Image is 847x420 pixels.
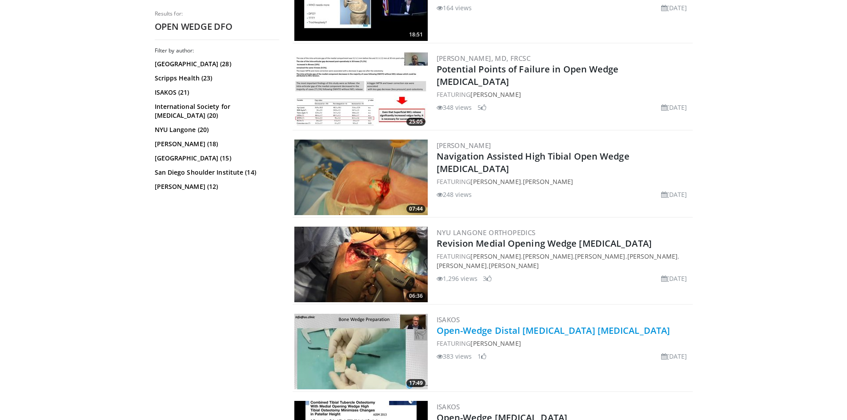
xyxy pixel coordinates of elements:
a: [GEOGRAPHIC_DATA] (28) [155,60,277,68]
a: [PERSON_NAME] [489,261,539,270]
a: San Diego Shoulder Institute (14) [155,168,277,177]
li: 383 views [437,352,472,361]
a: ISAKOS [437,402,460,411]
li: 164 views [437,3,472,12]
a: Scripps Health (23) [155,74,277,83]
span: 25:05 [406,118,426,126]
li: [DATE] [661,103,687,112]
a: [PERSON_NAME] [437,261,487,270]
a: [PERSON_NAME] (18) [155,140,277,148]
a: [PERSON_NAME] [470,90,521,99]
a: 06:36 [294,227,428,302]
li: 348 views [437,103,472,112]
a: [PERSON_NAME] (12) [155,182,277,191]
span: 07:44 [406,205,426,213]
a: [PERSON_NAME] [470,252,521,260]
a: NYU Langone Orthopedics [437,228,536,237]
li: 5 [478,103,486,112]
a: International Society for [MEDICAL_DATA] (20) [155,102,277,120]
a: [PERSON_NAME] [470,339,521,348]
li: [DATE] [661,274,687,283]
h2: OPEN WEDGE DFO [155,21,279,32]
span: 17:49 [406,379,426,387]
img: 3225e1c2-8b26-4e3c-82a1-d9d22e9a3ed3.300x170_q85_crop-smart_upscale.jpg [294,227,428,302]
div: FEATURING [437,339,691,348]
li: 3 [483,274,492,283]
div: FEATURING , [437,177,691,186]
a: [PERSON_NAME] [437,141,491,150]
li: 1 [478,352,486,361]
img: 69ad3073-18cf-4adc-9b26-972326132e86.300x170_q85_crop-smart_upscale.jpg [294,140,428,215]
h3: Filter by author: [155,47,279,54]
img: b1ea1e57-f6a2-45df-9144-f83017ba2fe4.300x170_q85_crop-smart_upscale.jpg [294,52,428,128]
a: 17:49 [294,314,428,389]
li: [DATE] [661,3,687,12]
li: [DATE] [661,352,687,361]
a: Potential Points of Failure in Open Wedge [MEDICAL_DATA] [437,63,619,88]
span: 06:36 [406,292,426,300]
span: 18:51 [406,31,426,39]
a: [PERSON_NAME] [575,252,625,260]
a: [PERSON_NAME] [523,177,573,186]
a: [GEOGRAPHIC_DATA] (15) [155,154,277,163]
li: [DATE] [661,190,687,199]
a: 25:05 [294,52,428,128]
a: [PERSON_NAME], MD, FRCSC [437,54,531,63]
a: 07:44 [294,140,428,215]
a: [PERSON_NAME] [627,252,678,260]
a: ISAKOS [437,315,460,324]
div: FEATURING , , , , , [437,252,691,270]
img: e5d46d14-4f88-4db4-a503-e1737f1df8d2.300x170_q85_crop-smart_upscale.jpg [294,314,428,389]
a: Open-Wedge Distal [MEDICAL_DATA] [MEDICAL_DATA] [437,324,670,336]
a: [PERSON_NAME] [470,177,521,186]
li: 248 views [437,190,472,199]
a: NYU Langone (20) [155,125,277,134]
a: Navigation Assisted High Tibial Open Wedge [MEDICAL_DATA] [437,150,630,175]
p: Results for: [155,10,279,17]
div: FEATURING [437,90,691,99]
a: Revision Medial Opening Wedge [MEDICAL_DATA] [437,237,652,249]
a: ISAKOS (21) [155,88,277,97]
a: [PERSON_NAME] [523,252,573,260]
li: 1,296 views [437,274,478,283]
